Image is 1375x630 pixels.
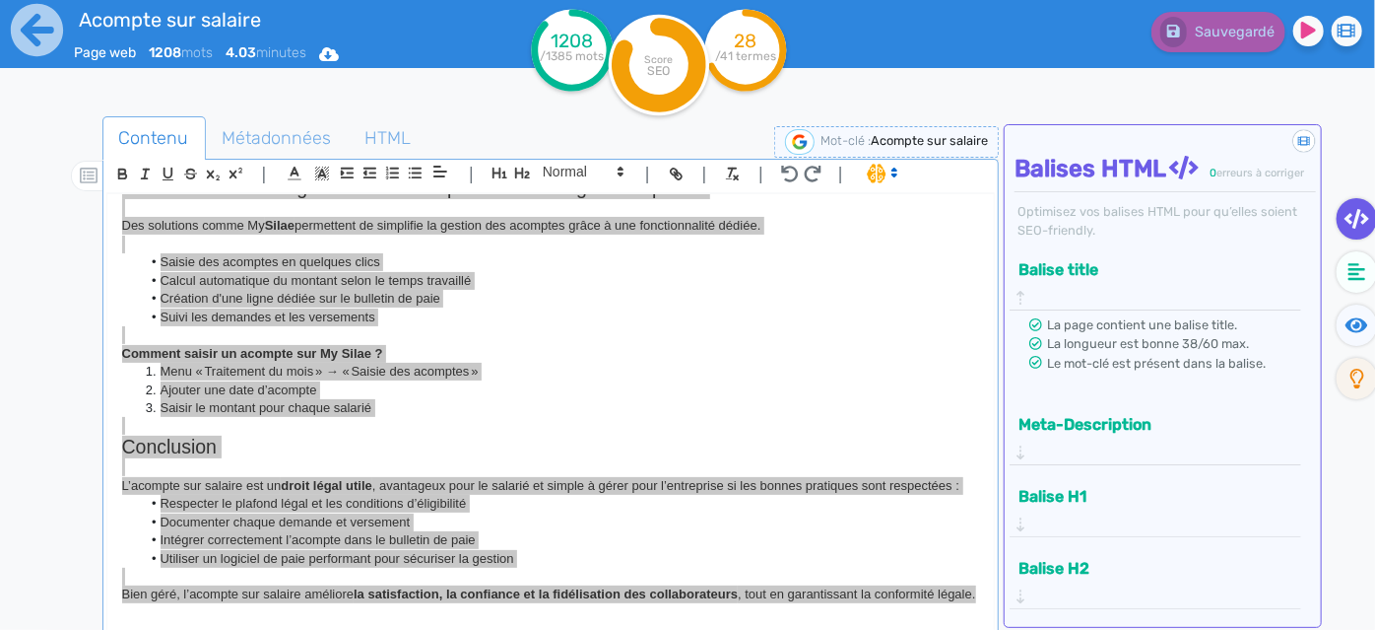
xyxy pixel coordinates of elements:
button: Balise H2 [1013,552,1284,585]
span: minutes [226,44,306,61]
li: Création d'une ligne dédiée sur le bulletin de paie [141,290,979,308]
tspan: SEO [647,63,670,78]
li: Intégrer correctement l’acompte dans le bulletin de paie [141,531,979,549]
span: mots [149,44,213,61]
span: | [758,161,763,187]
span: | [469,161,474,187]
input: title [74,4,487,35]
span: 0 [1210,167,1216,179]
span: HTML [350,111,427,165]
span: I.Assistant [858,162,904,185]
span: La page contient une balise title. [1047,317,1237,332]
span: Sauvegardé [1195,24,1275,40]
tspan: 1208 [551,30,593,52]
b: 1208 [149,44,181,61]
p: Bien géré, l’acompte sur salaire améliore , tout en garantissant la conformité légale. [122,586,980,603]
button: Sauvegardé [1151,12,1285,52]
button: Meta-Description [1013,408,1284,441]
span: Métadonnées [207,111,348,165]
tspan: Score [644,53,673,66]
span: | [645,161,650,187]
div: Balise H1 [1013,480,1298,536]
a: Métadonnées [206,116,349,161]
strong: Comment saisir un acompte sur My Silae ? [122,346,383,361]
span: Le mot-clé est présent dans la balise. [1047,356,1266,371]
strong: Silae [265,218,295,233]
a: HTML [349,116,428,161]
tspan: /1385 mots [540,49,604,63]
button: Balise H1 [1013,480,1284,513]
span: | [702,161,707,187]
span: Aligment [426,160,454,183]
span: Mot-clé : [820,133,871,148]
div: Balise title [1013,253,1298,310]
tspan: /41 termes [715,49,776,63]
li: Suivi les demandes et les versements [141,309,979,326]
li: Menu « Traitement du mois » → « Saisie des acomptes » [141,363,979,381]
span: Contenu [103,111,205,165]
li: Saisie des acomptes en quelques clics [141,253,979,271]
h4: Balises HTML [1015,155,1316,183]
div: Optimisez vos balises HTML pour qu’elles soient SEO-friendly. [1015,202,1316,240]
a: Contenu [102,116,206,161]
span: erreurs à corriger [1216,167,1304,179]
img: google-serp-logo.png [785,129,815,155]
strong: la satisfaction, la confiance et la fidélisation des collaborateurs [354,587,738,601]
button: Balise title [1013,253,1284,286]
li: Calcul automatique du montant selon le temps travaillé [141,272,979,290]
span: | [262,161,267,187]
li: Ajouter une date d’acompte [141,382,979,399]
li: Documenter chaque demande et versement [141,514,979,531]
span: La longueur est bonne 38/60 max. [1047,336,1249,351]
strong: droit légal utile [281,478,371,493]
span: Page web [74,44,136,61]
div: Meta-Description [1013,408,1298,464]
span: | [838,161,843,187]
p: Des solutions comme My permettent de simplifie la gestion des acomptes grâce à une fonctionnalité... [122,217,980,235]
li: Respecter le plafond légal et les conditions d’éligibilité [141,495,979,513]
tspan: 28 [734,30,756,52]
div: Balise H2 [1013,552,1298,608]
li: Utiliser un logiciel de paie performant pour sécuriser la gestion [141,550,979,568]
li: Saisir le montant pour chaque salarié [141,399,979,417]
p: L’acompte sur salaire est un , avantageux pour le salarié et simple à gérer pour l’entreprise si ... [122,477,980,495]
b: 4.03 [226,44,256,61]
span: Acompte sur salaire [871,133,988,148]
h2: Conclusion [122,436,980,458]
